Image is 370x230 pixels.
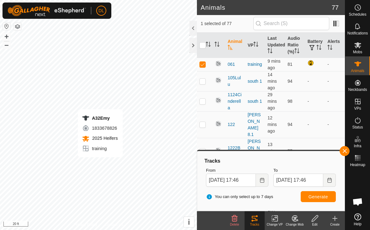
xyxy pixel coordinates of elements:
span: i [188,218,190,226]
th: Battery [305,33,325,58]
td: - [325,91,345,111]
td: - [305,138,325,165]
div: Tracks [203,157,338,165]
p-sorticon: Activate to sort [206,43,211,48]
span: 12 Oct 2025 at 5:20 pm [267,92,277,110]
label: From [206,167,268,174]
a: Help [345,211,370,228]
p-sorticon: Activate to sort [228,46,233,51]
span: Infra [354,144,361,148]
button: Map Layers [14,23,21,30]
span: 105Lulu [228,75,243,88]
a: south 1 [248,99,262,104]
th: Animal [225,33,245,58]
span: DL [98,8,104,14]
td: - [325,138,345,165]
div: A32Emy [82,114,118,122]
span: 061 [228,61,235,68]
span: You can only select up to 7 days [206,194,273,200]
span: Schedules [349,13,366,16]
p-sorticon: Activate to sort [253,43,258,48]
span: Notifications [347,31,368,35]
div: 1833678826 [82,124,118,132]
img: returning off [214,60,222,67]
p-sorticon: Activate to sort [316,46,321,51]
span: 94 [288,79,293,84]
span: 98 [288,99,293,104]
div: Change Mob [285,222,305,227]
td: - [325,58,345,71]
span: 77 [288,149,293,154]
th: Last Updated [265,33,285,58]
span: 12 Oct 2025 at 5:38 pm [267,115,277,133]
td: - [305,71,325,91]
span: 1 selected of 77 [201,20,253,27]
td: - [305,91,325,111]
div: Change VP [265,222,285,227]
p-sorticon: Activate to sort [214,43,219,48]
button: Reset Map [3,23,10,30]
div: Edit [305,222,325,227]
p-sorticon: Activate to sort [267,49,272,54]
button: + [3,33,10,40]
div: training [82,145,118,152]
th: Audio Ratio (%) [285,33,305,58]
h2: Animals [201,4,332,11]
button: Generate [301,191,336,202]
input: Search (S) [253,17,329,30]
a: training [248,62,262,67]
span: 94 [288,122,293,127]
td: - [305,111,325,138]
a: [PERSON_NAME] 8.1 [248,139,261,164]
img: returning off [214,97,222,104]
span: Animals [351,69,364,73]
span: Help [354,222,362,226]
p-sorticon: Activate to sort [294,49,299,54]
span: 2025 Heifers [91,136,118,141]
span: 81 [288,62,293,67]
span: 12 Oct 2025 at 5:40 pm [267,59,280,70]
span: 12 Oct 2025 at 5:36 pm [267,142,277,160]
th: Alerts [325,33,345,58]
span: 12 Oct 2025 at 5:35 pm [267,72,277,90]
span: VPs [354,107,361,110]
span: Neckbands [348,88,367,91]
button: Choose Date [256,174,268,187]
td: - [325,71,345,91]
a: Contact Us [105,222,123,227]
button: Choose Date [323,174,336,187]
div: Create [325,222,345,227]
span: Generate [309,194,328,199]
img: returning off [214,76,222,84]
span: Mobs [353,50,362,54]
td: - [325,111,345,138]
button: – [3,41,10,49]
a: [PERSON_NAME] 8.1 [248,112,261,137]
a: Privacy Policy [74,222,97,227]
span: Delete [230,223,239,226]
span: Status [352,125,363,129]
img: Gallagher Logo [8,5,86,16]
img: returning off [214,120,222,128]
span: 1222Bonnie [228,145,243,158]
a: south 1 [248,79,262,84]
p-sorticon: Activate to sort [327,46,332,51]
img: returning off [214,147,222,154]
th: VP [245,33,265,58]
span: 77 [332,3,339,12]
button: i [184,217,194,227]
div: Open chat [348,192,367,211]
span: 1124Cinderella [228,91,243,111]
span: 122 [228,121,235,128]
span: Heatmap [350,163,365,167]
div: Tracks [245,222,265,227]
label: To [273,167,336,174]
